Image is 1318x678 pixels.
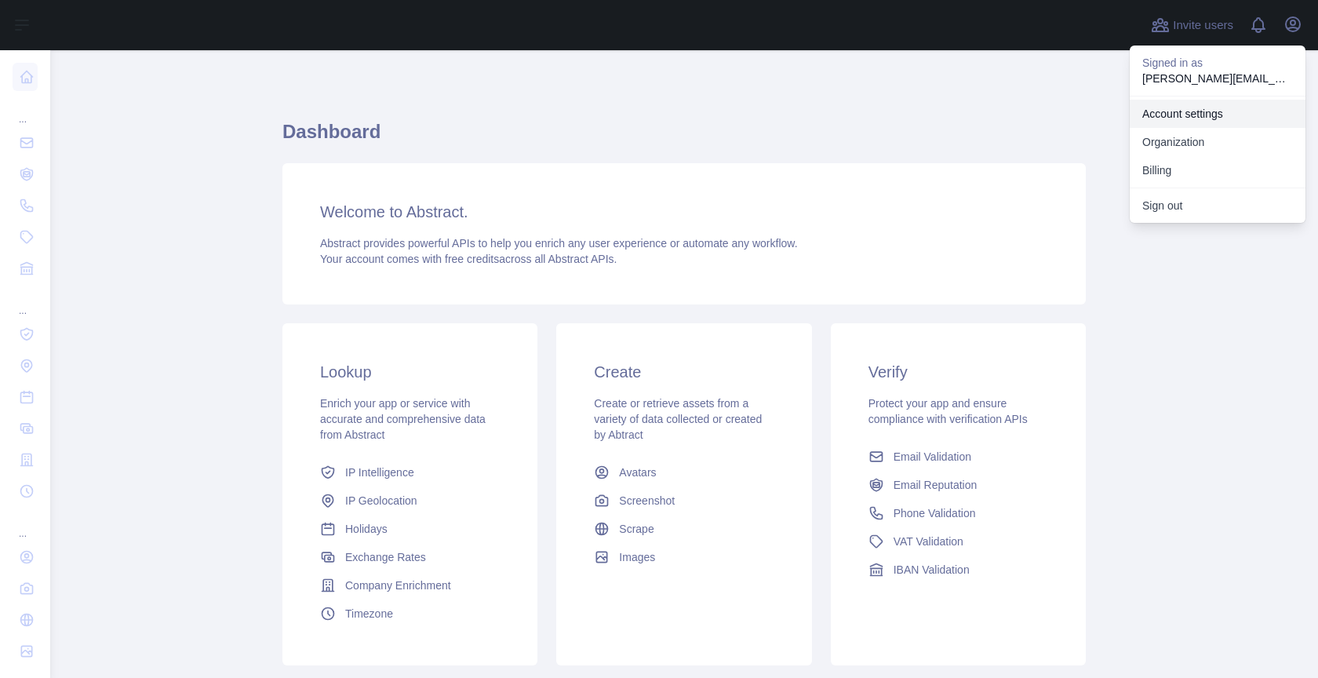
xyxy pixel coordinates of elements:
[594,397,762,441] span: Create or retrieve assets from a variety of data collected or created by Abtract
[588,458,780,487] a: Avatars
[345,549,426,565] span: Exchange Rates
[894,477,978,493] span: Email Reputation
[314,571,506,600] a: Company Enrichment
[1130,191,1305,220] button: Sign out
[894,505,976,521] span: Phone Validation
[594,361,774,383] h3: Create
[320,201,1048,223] h3: Welcome to Abstract.
[894,562,970,578] span: IBAN Validation
[619,493,675,508] span: Screenshot
[345,606,393,621] span: Timezone
[345,465,414,480] span: IP Intelligence
[320,397,486,441] span: Enrich your app or service with accurate and comprehensive data from Abstract
[314,487,506,515] a: IP Geolocation
[13,286,38,317] div: ...
[320,361,500,383] h3: Lookup
[1130,100,1305,128] a: Account settings
[894,449,971,465] span: Email Validation
[320,237,798,250] span: Abstract provides powerful APIs to help you enrich any user experience or automate any workflow.
[1173,16,1233,35] span: Invite users
[345,578,451,593] span: Company Enrichment
[894,534,963,549] span: VAT Validation
[619,521,654,537] span: Scrape
[314,600,506,628] a: Timezone
[619,549,655,565] span: Images
[314,543,506,571] a: Exchange Rates
[868,397,1028,425] span: Protect your app and ensure compliance with verification APIs
[862,499,1054,527] a: Phone Validation
[314,515,506,543] a: Holidays
[868,361,1048,383] h3: Verify
[345,493,417,508] span: IP Geolocation
[588,515,780,543] a: Scrape
[1148,13,1236,38] button: Invite users
[445,253,499,265] span: free credits
[1142,55,1293,71] p: Signed in as
[345,521,388,537] span: Holidays
[862,556,1054,584] a: IBAN Validation
[282,119,1086,157] h1: Dashboard
[862,527,1054,556] a: VAT Validation
[862,471,1054,499] a: Email Reputation
[13,508,38,540] div: ...
[13,94,38,126] div: ...
[320,253,617,265] span: Your account comes with across all Abstract APIs.
[588,487,780,515] a: Screenshot
[1130,156,1305,184] button: Billing
[588,543,780,571] a: Images
[1142,71,1293,86] p: [PERSON_NAME][EMAIL_ADDRESS][PERSON_NAME][DOMAIN_NAME]
[862,443,1054,471] a: Email Validation
[314,458,506,487] a: IP Intelligence
[1130,128,1305,156] a: Organization
[619,465,656,480] span: Avatars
